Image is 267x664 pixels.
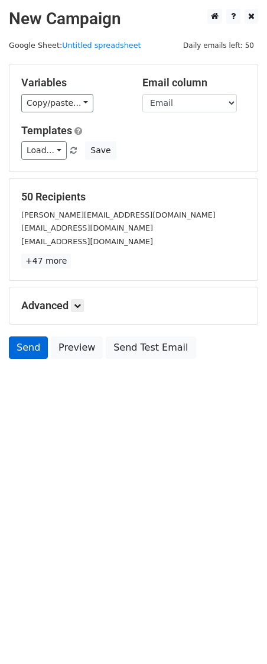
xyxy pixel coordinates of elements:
[208,607,267,664] iframe: Chat Widget
[21,210,216,219] small: [PERSON_NAME][EMAIL_ADDRESS][DOMAIN_NAME]
[21,94,93,112] a: Copy/paste...
[21,141,67,160] a: Load...
[142,76,246,89] h5: Email column
[179,39,258,52] span: Daily emails left: 50
[21,124,72,137] a: Templates
[9,336,48,359] a: Send
[51,336,103,359] a: Preview
[21,237,153,246] small: [EMAIL_ADDRESS][DOMAIN_NAME]
[21,76,125,89] h5: Variables
[21,254,71,268] a: +47 more
[21,190,246,203] h5: 50 Recipients
[9,41,141,50] small: Google Sheet:
[9,9,258,29] h2: New Campaign
[85,141,116,160] button: Save
[179,41,258,50] a: Daily emails left: 50
[62,41,141,50] a: Untitled spreadsheet
[21,224,153,232] small: [EMAIL_ADDRESS][DOMAIN_NAME]
[106,336,196,359] a: Send Test Email
[21,299,246,312] h5: Advanced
